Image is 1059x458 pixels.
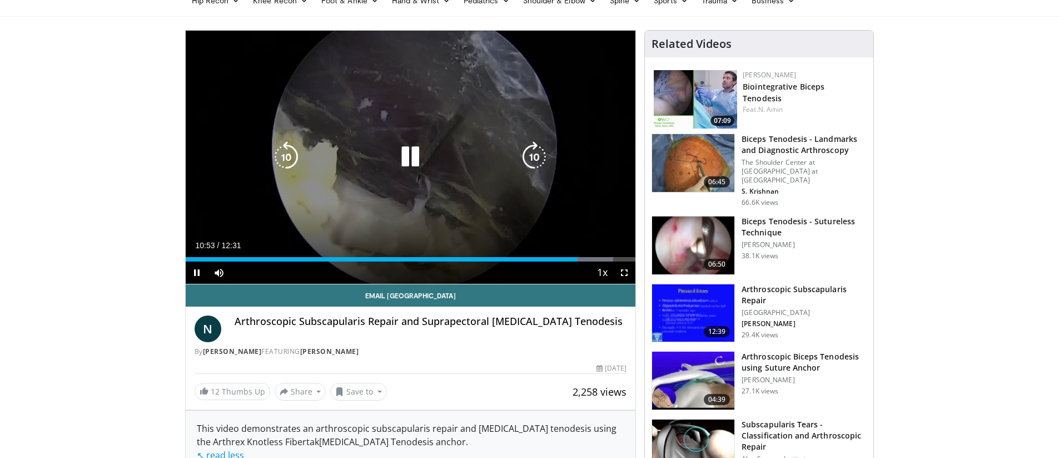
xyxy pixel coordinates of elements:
[742,308,867,317] p: [GEOGRAPHIC_DATA]
[704,259,730,270] span: 06:50
[742,216,867,238] h3: Biceps Tenodesis - Sutureless Technique
[742,198,778,207] p: 66.6K views
[203,347,262,356] a: [PERSON_NAME]
[613,262,635,284] button: Fullscreen
[704,326,730,337] span: 12:39
[742,187,867,196] p: S. Krishnan
[330,383,387,401] button: Save to
[217,241,220,250] span: /
[195,316,221,342] a: N
[196,241,215,250] span: 10:53
[596,363,627,373] div: [DATE]
[186,262,208,284] button: Pause
[208,262,230,284] button: Mute
[235,316,627,328] h4: Arthroscopic Subscapularis Repair and Suprapectoral [MEDICAL_DATA] Tenodesis
[195,383,270,400] a: 12 Thumbs Up
[742,240,867,249] p: [PERSON_NAME]
[704,394,730,405] span: 04:39
[742,319,867,328] p: [PERSON_NAME]
[652,134,867,207] a: 06:45 Biceps Tenodesis - Landmarks and Diagnostic Arthroscopy The Shoulder Center at [GEOGRAPHIC_...
[186,284,636,307] a: Email [GEOGRAPHIC_DATA]
[186,31,636,284] video-js: Video Player
[742,331,778,339] p: 29.4K views
[652,134,734,192] img: 15733_3.png.150x105_q85_crop-smart_upscale.jpg
[742,376,867,385] p: [PERSON_NAME]
[652,37,732,51] h4: Related Videos
[186,257,636,262] div: Progress Bar
[652,284,867,343] a: 12:39 Arthroscopic Subscapularis Repair [GEOGRAPHIC_DATA] [PERSON_NAME] 29.4K views
[211,386,220,397] span: 12
[300,347,359,356] a: [PERSON_NAME]
[742,284,867,306] h3: Arthroscopic Subscapularis Repair
[758,105,783,114] a: N. Amin
[652,216,867,275] a: 06:50 Biceps Tenodesis - Sutureless Technique [PERSON_NAME] 38.1K views
[710,116,734,126] span: 07:09
[221,241,241,250] span: 12:31
[654,70,737,129] img: f54b0be7-13b6-4977-9a5b-cecc55ea2090.150x105_q85_crop-smart_upscale.jpg
[654,70,737,129] a: 07:09
[742,158,867,185] p: The Shoulder Center at [GEOGRAPHIC_DATA] at [GEOGRAPHIC_DATA]
[742,351,867,373] h3: Arthroscopic Biceps Tenodesis using Suture Anchor
[195,347,627,357] div: By FEATURING
[743,81,824,104] a: Biointegrative Biceps Tenodesis
[742,134,867,156] h3: Biceps Tenodesis - Landmarks and Diagnostic Arthroscopy
[591,262,613,284] button: Playback Rate
[652,216,734,274] img: 38511_0000_3.png.150x105_q85_crop-smart_upscale.jpg
[275,383,326,401] button: Share
[652,352,734,410] img: 38379_0000_0_3.png.150x105_q85_crop-smart_upscale.jpg
[573,385,627,398] span: 2,258 views
[742,387,778,396] p: 27.1K views
[743,105,864,115] div: Feat.
[742,419,867,452] h3: Subscapularis Tears - Classification and Arthroscopic Repair
[652,284,734,342] img: 38496_0000_3.png.150x105_q85_crop-smart_upscale.jpg
[704,176,730,188] span: 06:45
[743,70,796,80] a: [PERSON_NAME]
[742,252,778,260] p: 38.1K views
[652,351,867,410] a: 04:39 Arthroscopic Biceps Tenodesis using Suture Anchor [PERSON_NAME] 27.1K views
